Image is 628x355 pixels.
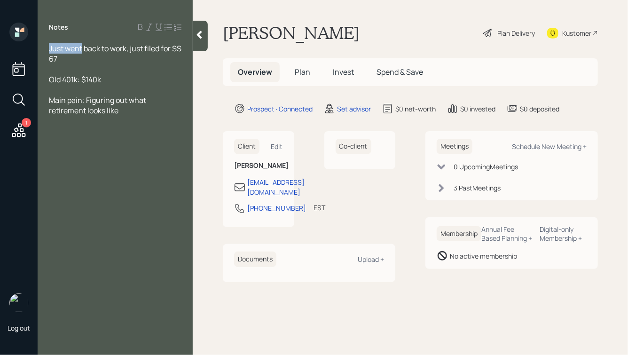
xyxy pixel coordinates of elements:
[234,252,276,267] h6: Documents
[437,226,481,242] h6: Membership
[247,203,306,213] div: [PHONE_NUMBER]
[271,142,283,151] div: Edit
[247,104,313,114] div: Prospect · Connected
[223,23,360,43] h1: [PERSON_NAME]
[247,177,305,197] div: [EMAIL_ADDRESS][DOMAIN_NAME]
[497,28,535,38] div: Plan Delivery
[295,67,310,77] span: Plan
[337,104,371,114] div: Set advisor
[9,293,28,312] img: hunter_neumayer.jpg
[49,43,181,54] span: Just went back to work, just filed for SS
[437,139,472,154] h6: Meetings
[336,139,371,154] h6: Co-client
[512,142,587,151] div: Schedule New Meeting +
[234,162,283,170] h6: [PERSON_NAME]
[460,104,495,114] div: $0 invested
[8,323,30,332] div: Log out
[395,104,436,114] div: $0 net-worth
[314,203,325,213] div: EST
[49,23,68,32] label: Notes
[358,255,384,264] div: Upload +
[49,54,57,64] span: 67
[377,67,423,77] span: Spend & Save
[454,162,518,172] div: 0 Upcoming Meeting s
[22,118,31,127] div: 1
[540,225,587,243] div: Digital-only Membership +
[333,67,354,77] span: Invest
[562,28,591,38] div: Kustomer
[238,67,272,77] span: Overview
[520,104,559,114] div: $0 deposited
[454,183,501,193] div: 3 Past Meeting s
[234,139,259,154] h6: Client
[49,95,148,116] span: Main pain: Figuring out what retirement looks like
[481,225,533,243] div: Annual Fee Based Planning +
[49,74,101,85] span: Old 401k: $140k
[450,251,517,261] div: No active membership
